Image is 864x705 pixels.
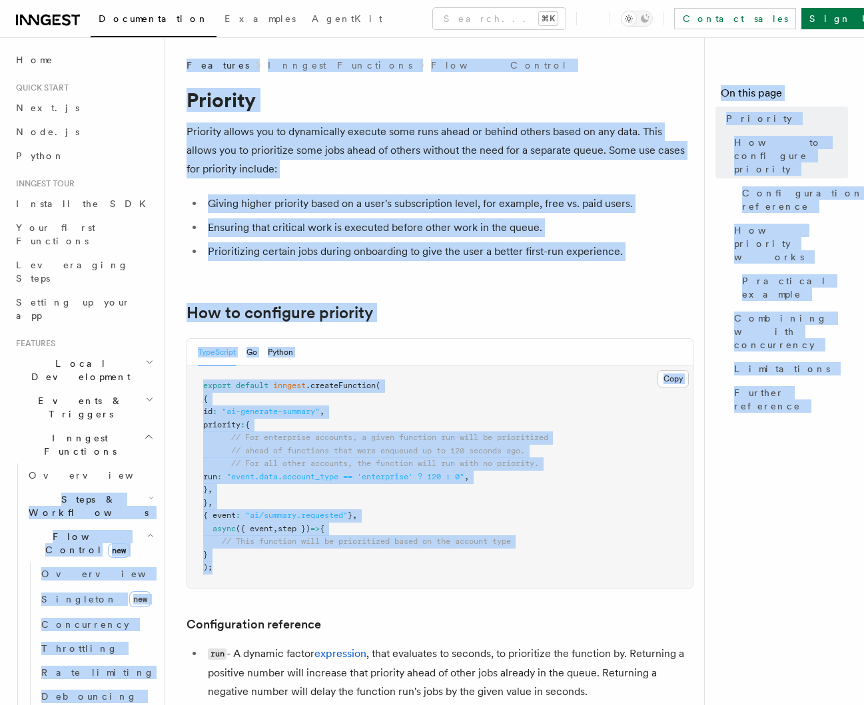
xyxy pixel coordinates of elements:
span: // For all other accounts, the function will run with no priority. [231,459,539,468]
span: // ahead of functions that were enqueued up to 120 seconds ago. [231,446,525,455]
span: : [213,407,217,416]
a: How to configure priority [729,130,848,181]
a: Overview [23,463,157,487]
span: } [203,485,208,494]
a: Inngest Functions [268,59,412,72]
span: Node.js [16,126,79,137]
button: Inngest Functions [11,426,157,463]
code: run [208,648,226,660]
span: Events & Triggers [11,394,145,421]
span: How to configure priority [734,136,848,176]
a: AgentKit [304,4,390,36]
li: - A dynamic factor , that evaluates to seconds, to prioritize the function by. Returning a positi... [204,644,693,701]
span: ); [203,563,213,572]
span: priority [203,420,240,429]
span: Your first Functions [16,222,95,246]
span: export [203,381,231,390]
span: Next.js [16,103,79,113]
span: ({ event [236,524,273,533]
span: Local Development [11,357,145,383]
span: } [348,511,352,520]
span: new [108,543,130,558]
span: => [310,524,320,533]
span: Overview [41,569,179,579]
span: .createFunction [306,381,376,390]
a: Flow Control [431,59,568,72]
a: How to configure priority [187,304,373,322]
span: Throttling [41,643,118,654]
li: Prioritizing certain jobs during onboarding to give the user a better first-run experience. [204,242,693,261]
p: Priority allows you to dynamically execute some runs ahead or behind others based on any data. Th... [187,122,693,178]
span: , [352,511,357,520]
button: Copy [657,370,689,387]
span: Flow Control [23,530,147,557]
span: Quick start [11,83,69,93]
a: Singletonnew [36,586,157,612]
span: Features [187,59,249,72]
span: Inngest Functions [11,431,144,458]
span: How priority works [734,224,848,264]
span: , [208,485,213,494]
span: Combining with concurrency [734,312,848,352]
a: Further reference [729,381,848,418]
span: Priority [726,112,792,125]
a: Home [11,48,157,72]
span: : [236,511,240,520]
a: Python [11,144,157,168]
button: TypeScript [198,339,236,366]
span: } [203,550,208,559]
a: Combining with concurrency [729,306,848,357]
button: Steps & Workflows [23,487,157,525]
a: expression [314,647,366,660]
span: "ai-generate-summary" [222,407,320,416]
span: Configuration reference [742,186,863,213]
span: "ai/summary.requested" [245,511,348,520]
span: : [240,420,245,429]
span: Inngest tour [11,178,75,189]
span: AgentKit [312,13,382,24]
span: Steps & Workflows [23,493,149,519]
span: { [320,524,324,533]
button: Toggle dark mode [621,11,653,27]
span: Setting up your app [16,297,131,321]
span: , [464,472,469,481]
h4: On this page [721,85,848,107]
a: Rate limiting [36,660,157,684]
a: Node.js [11,120,157,144]
kbd: ⌘K [539,12,558,25]
a: Limitations [729,357,848,381]
a: Overview [36,562,157,586]
span: { [203,394,208,403]
span: , [273,524,278,533]
span: { [245,420,250,429]
a: Your first Functions [11,216,157,253]
span: Further reference [734,386,848,413]
a: Priority [721,107,848,130]
button: Flow Controlnew [23,525,157,562]
span: id [203,407,213,416]
span: "event.data.account_type == 'enterprise' ? 120 : 0" [226,472,464,481]
a: Leveraging Steps [11,253,157,290]
a: Throttling [36,636,157,660]
h1: Priority [187,88,693,112]
button: Events & Triggers [11,389,157,426]
span: default [236,381,268,390]
a: Contact sales [674,8,796,29]
span: step }) [278,524,310,533]
span: Install the SDK [16,198,154,209]
button: Python [268,339,293,366]
span: Concurrency [41,619,129,630]
span: // This function will be prioritized based on the account type [222,537,511,546]
a: Install the SDK [11,192,157,216]
span: Python [16,150,65,161]
a: Examples [216,4,304,36]
span: inngest [273,381,306,390]
a: Configuration reference [737,181,848,218]
span: : [217,472,222,481]
span: Leveraging Steps [16,260,129,284]
span: } [203,498,208,507]
button: Search...⌘K [433,8,566,29]
span: Practical example [742,274,848,301]
span: { event [203,511,236,520]
span: Rate limiting [41,667,155,678]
